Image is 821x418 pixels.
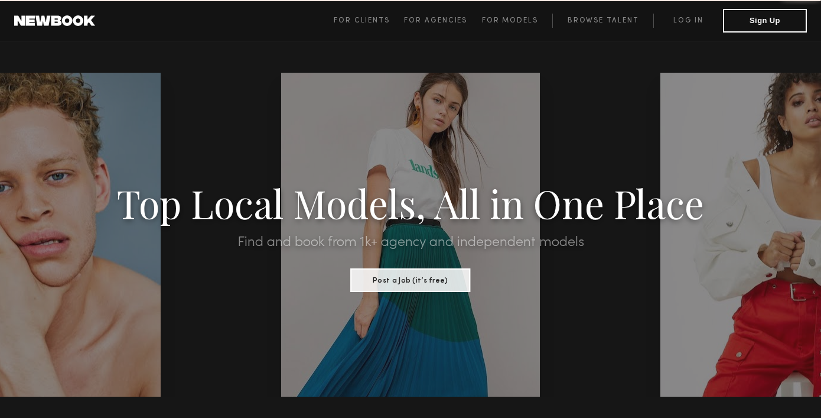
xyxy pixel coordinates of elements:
a: For Agencies [404,14,481,28]
button: Post a Job (it’s free) [351,268,471,292]
button: Sign Up [723,9,807,33]
span: For Clients [334,17,390,24]
h2: Find and book from 1k+ agency and independent models [61,235,760,249]
a: Log in [653,14,723,28]
a: For Models [482,14,553,28]
h1: Top Local Models, All in One Place [61,184,760,221]
span: For Models [482,17,538,24]
span: For Agencies [404,17,467,24]
a: Post a Job (it’s free) [351,273,471,286]
a: For Clients [334,14,404,28]
a: Browse Talent [552,14,653,28]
